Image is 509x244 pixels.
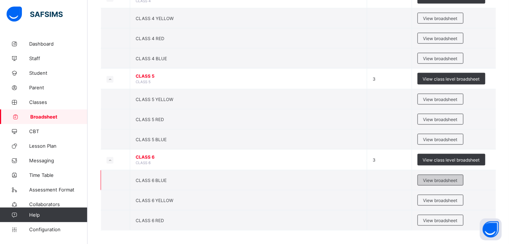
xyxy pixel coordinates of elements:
a: View broadsheet [417,53,463,58]
span: Messaging [29,158,88,163]
span: CLASS 6 [136,160,151,165]
span: View class level broadsheet [423,157,480,163]
span: CLASS 5 BLUE [136,137,167,142]
a: View class level broadsheet [417,73,485,78]
span: Help [29,212,87,218]
span: CLASS 6 YELLOW [136,198,173,203]
a: View broadsheet [417,94,463,99]
a: View broadsheet [417,33,463,38]
span: CLASS 5 [136,80,151,84]
span: CLASS 4 YELLOW [136,16,174,21]
span: Classes [29,99,88,105]
a: View broadsheet [417,134,463,139]
span: CLASS 5 [136,73,361,79]
span: Assessment Format [29,187,88,193]
span: 3 [373,76,376,82]
a: View broadsheet [417,175,463,180]
span: Broadsheet [30,114,88,120]
a: View broadsheet [417,215,463,220]
span: Collaborators [29,201,88,207]
img: safsims [7,7,63,22]
a: View class level broadsheet [417,154,485,159]
span: View broadsheet [423,97,458,102]
span: View broadsheet [423,36,458,41]
span: CLASS 6 [136,154,361,160]
span: View broadsheet [423,218,458,223]
span: CLASS 5 RED [136,117,164,122]
span: CLASS 5 YELLOW [136,97,173,102]
span: CLASS 6 BLUE [136,178,167,183]
a: View broadsheet [417,13,463,18]
span: Time Table [29,172,88,178]
span: Parent [29,85,88,90]
span: View class level broadsheet [423,76,480,82]
a: View broadsheet [417,195,463,200]
span: CLASS 4 BLUE [136,56,167,61]
span: 3 [373,157,376,163]
span: View broadsheet [423,137,458,142]
span: View broadsheet [423,117,458,122]
span: View broadsheet [423,178,458,183]
span: View broadsheet [423,56,458,61]
span: CLASS 6 RED [136,218,164,223]
span: Staff [29,55,88,61]
button: Open asap [480,218,502,240]
span: View broadsheet [423,198,458,203]
span: Student [29,70,88,76]
span: CLASS 4 RED [136,36,164,41]
span: CBT [29,128,88,134]
span: Configuration [29,226,87,232]
a: View broadsheet [417,114,463,119]
span: View broadsheet [423,16,458,21]
span: Lesson Plan [29,143,88,149]
span: Dashboard [29,41,88,47]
